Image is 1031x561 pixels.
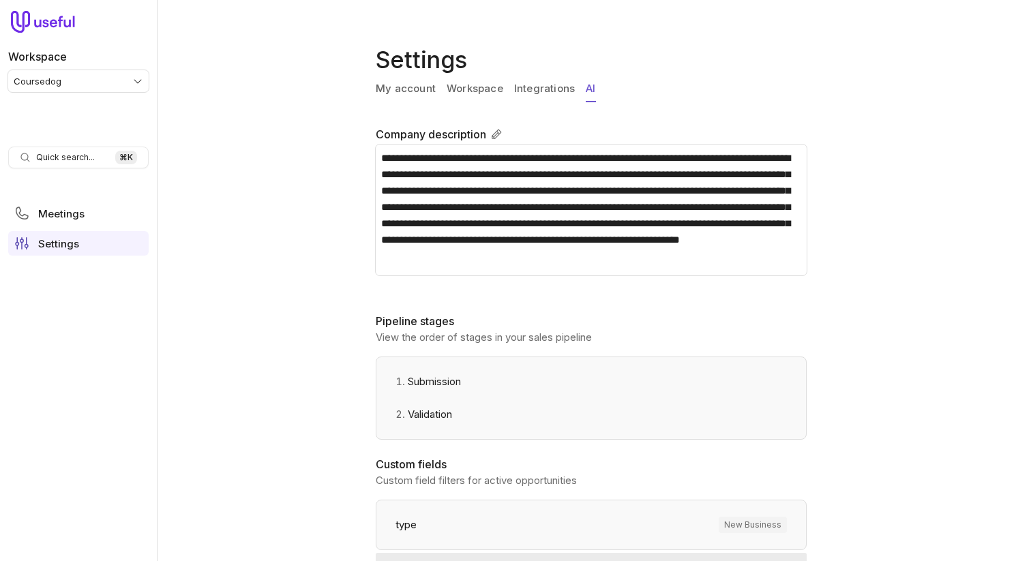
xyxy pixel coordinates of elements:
span: Meetings [38,209,85,219]
li: Validation [387,398,795,431]
h2: Custom fields [376,456,807,472]
li: Submission [387,365,795,398]
h2: Pipeline stages [376,313,807,329]
a: Workspace [447,76,503,102]
label: Company description [376,126,486,142]
span: type [395,517,417,533]
span: Settings [38,239,79,249]
span: Quick search... [36,152,95,163]
p: Custom field filters for active opportunities [376,472,807,489]
a: AI [586,76,595,102]
h1: Settings [376,44,812,76]
kbd: ⌘ K [115,151,137,164]
p: View the order of stages in your sales pipeline [376,329,807,346]
a: Integrations [514,76,575,102]
button: Edit company description [486,124,507,145]
label: Workspace [8,48,67,65]
a: Meetings [8,201,149,226]
a: Settings [8,231,149,256]
a: My account [376,76,436,102]
span: New Business [719,517,787,533]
